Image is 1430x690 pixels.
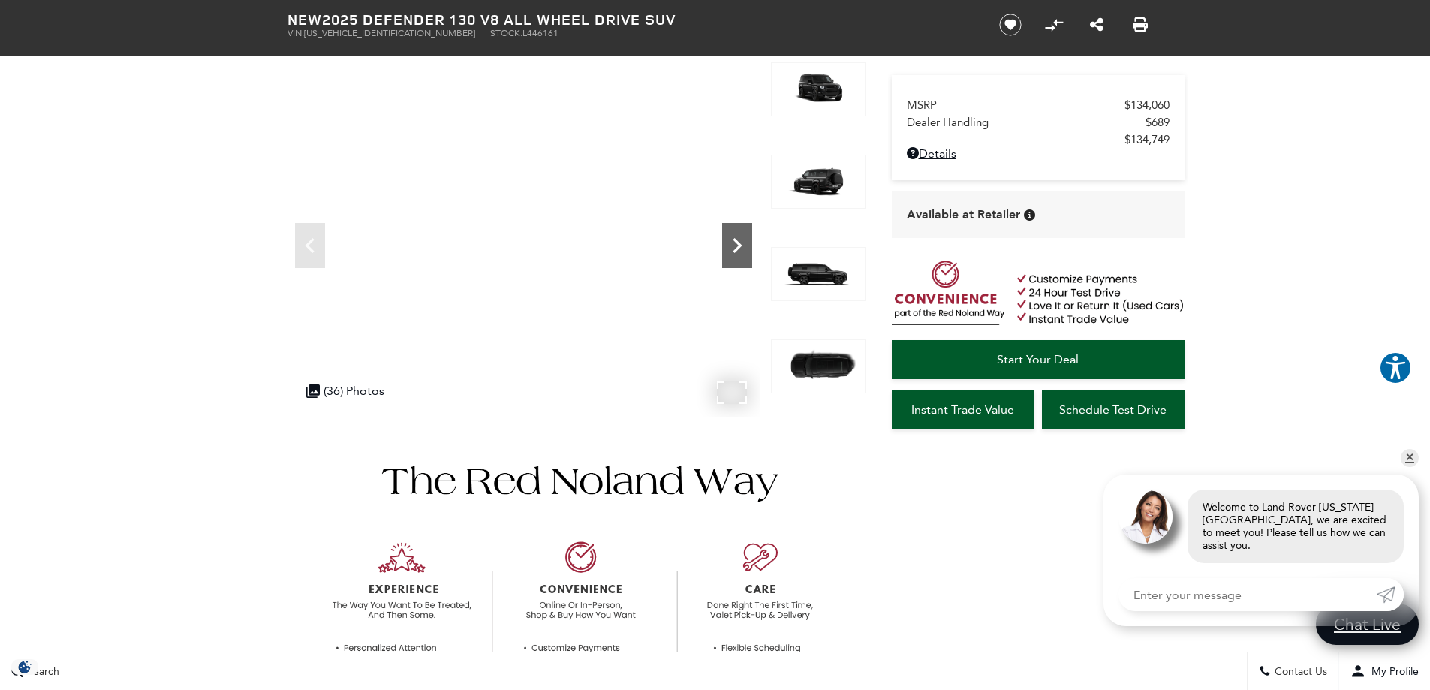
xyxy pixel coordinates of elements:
[907,98,1124,112] span: MSRP
[299,376,392,405] div: (36) Photos
[1124,133,1170,146] span: $134,749
[907,116,1146,129] span: Dealer Handling
[1133,16,1148,34] a: Print this New 2025 Defender 130 V8 All Wheel Drive SUV
[911,402,1014,417] span: Instant Trade Value
[722,223,752,268] div: Next
[1365,665,1419,678] span: My Profile
[1377,578,1404,611] a: Submit
[8,659,42,675] section: Click to Open Cookie Consent Modal
[771,155,866,209] img: New 2025 Santorini Black LAND ROVER V8 image 2
[304,28,475,38] span: [US_VEHICLE_IDENTIFICATION_NUMBER]
[771,62,866,116] img: New 2025 Santorini Black LAND ROVER V8 image 1
[288,11,974,28] h1: 2025 Defender 130 V8 All Wheel Drive SUV
[522,28,558,38] span: L446161
[288,62,760,417] iframe: Interactive Walkaround/Photo gallery of the vehicle/product
[892,437,1185,673] iframe: YouTube video player
[892,390,1034,429] a: Instant Trade Value
[1118,578,1377,611] input: Enter your message
[1188,490,1404,563] div: Welcome to Land Rover [US_STATE][GEOGRAPHIC_DATA], we are excited to meet you! Please tell us how...
[1024,209,1035,221] div: Vehicle is in stock and ready for immediate delivery. Due to demand, availability is subject to c...
[1271,665,1327,678] span: Contact Us
[490,28,522,38] span: Stock:
[1339,652,1430,690] button: Open user profile menu
[907,133,1170,146] a: $134,749
[1124,98,1170,112] span: $134,060
[907,206,1020,223] span: Available at Retailer
[907,146,1170,161] a: Details
[1379,351,1412,387] aside: Accessibility Help Desk
[1059,402,1167,417] span: Schedule Test Drive
[997,352,1079,366] span: Start Your Deal
[1042,390,1185,429] a: Schedule Test Drive
[1379,351,1412,384] button: Explore your accessibility options
[1043,14,1065,36] button: Compare Vehicle
[1146,116,1170,129] span: $689
[907,116,1170,129] a: Dealer Handling $689
[288,28,304,38] span: VIN:
[771,339,866,393] img: New 2025 Santorini Black LAND ROVER V8 image 4
[771,247,866,301] img: New 2025 Santorini Black LAND ROVER V8 image 3
[892,340,1185,379] a: Start Your Deal
[907,98,1170,112] a: MSRP $134,060
[994,13,1027,37] button: Save vehicle
[8,659,42,675] img: Opt-Out Icon
[1118,490,1173,544] img: Agent profile photo
[1090,16,1103,34] a: Share this New 2025 Defender 130 V8 All Wheel Drive SUV
[288,9,322,29] strong: New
